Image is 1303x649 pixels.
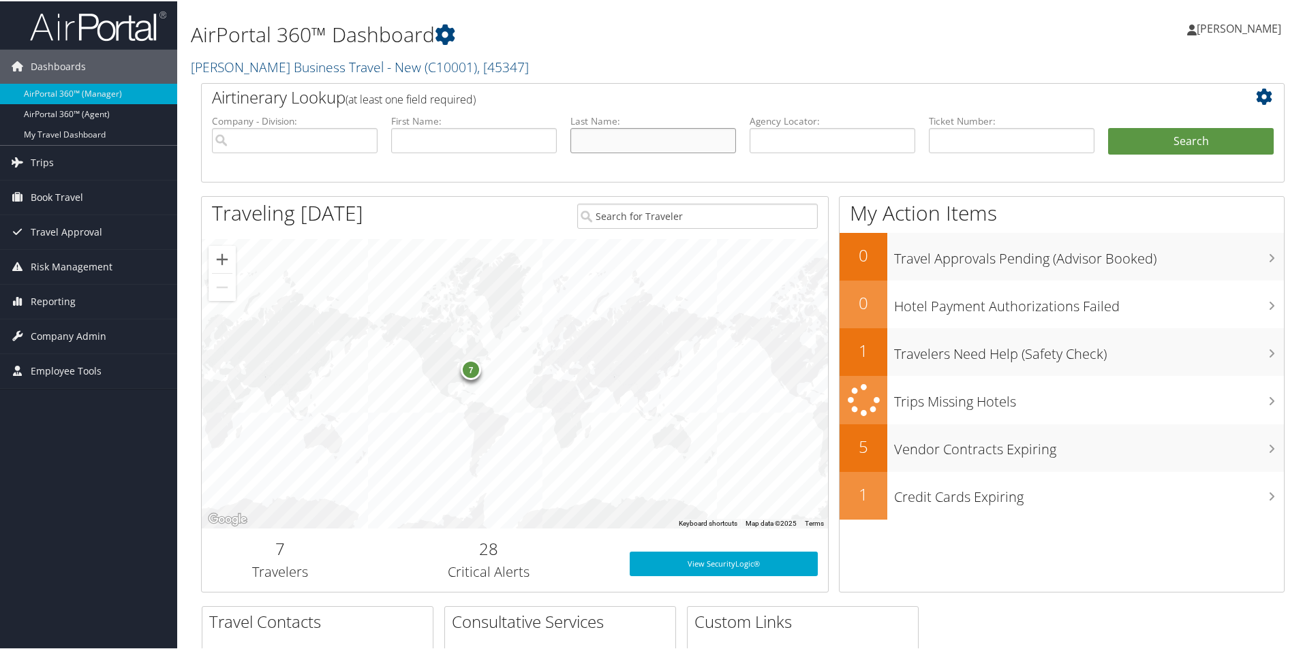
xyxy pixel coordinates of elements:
a: [PERSON_NAME] [1187,7,1295,48]
h3: Vendor Contracts Expiring [894,432,1284,458]
span: Book Travel [31,179,83,213]
label: Agency Locator: [750,113,915,127]
h3: Critical Alerts [369,561,609,580]
h3: Credit Cards Expiring [894,479,1284,505]
a: View SecurityLogic® [630,550,818,575]
label: Company - Division: [212,113,378,127]
a: [PERSON_NAME] Business Travel - New [191,57,529,75]
span: [PERSON_NAME] [1197,20,1281,35]
span: Risk Management [31,249,112,283]
label: Ticket Number: [929,113,1094,127]
h2: 1 [840,481,887,505]
span: Employee Tools [31,353,102,387]
img: airportal-logo.png [30,9,166,41]
button: Zoom out [209,272,236,300]
span: Map data ©2025 [746,518,797,526]
h3: Trips Missing Hotels [894,384,1284,410]
a: 0Hotel Payment Authorizations Failed [840,279,1284,327]
img: Google [205,509,250,527]
h1: My Action Items [840,197,1284,226]
h3: Travel Approvals Pending (Advisor Booked) [894,241,1284,267]
span: Travel Approval [31,214,102,248]
a: Terms (opens in new tab) [805,518,824,526]
button: Keyboard shortcuts [679,518,737,527]
a: 0Travel Approvals Pending (Advisor Booked) [840,232,1284,279]
button: Search [1108,127,1274,154]
span: Reporting [31,283,76,317]
a: 5Vendor Contracts Expiring [840,423,1284,471]
a: 1Travelers Need Help (Safety Check) [840,327,1284,375]
h2: 0 [840,290,887,313]
span: ( C10001 ) [425,57,477,75]
h2: Airtinerary Lookup [212,84,1184,108]
h3: Travelers [212,561,348,580]
a: Trips Missing Hotels [840,375,1284,423]
button: Zoom in [209,244,236,272]
h2: 28 [369,536,609,559]
a: Open this area in Google Maps (opens a new window) [205,509,250,527]
h3: Travelers Need Help (Safety Check) [894,336,1284,362]
h3: Hotel Payment Authorizations Failed [894,289,1284,315]
span: , [ 45347 ] [477,57,529,75]
input: Search for Traveler [577,202,818,227]
label: First Name: [391,113,557,127]
h2: 5 [840,434,887,457]
label: Last Name: [570,113,736,127]
a: 1Credit Cards Expiring [840,471,1284,518]
h2: 7 [212,536,348,559]
h1: AirPortal 360™ Dashboard [191,19,927,48]
h2: 0 [840,242,887,266]
span: (at least one field required) [346,91,476,106]
span: Trips [31,144,54,178]
h2: Travel Contacts [209,609,433,632]
span: Dashboards [31,48,86,82]
h2: Custom Links [694,609,918,632]
h1: Traveling [DATE] [212,197,363,226]
div: 7 [461,358,481,378]
h2: Consultative Services [452,609,675,632]
h2: 1 [840,338,887,361]
span: Company Admin [31,318,106,352]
